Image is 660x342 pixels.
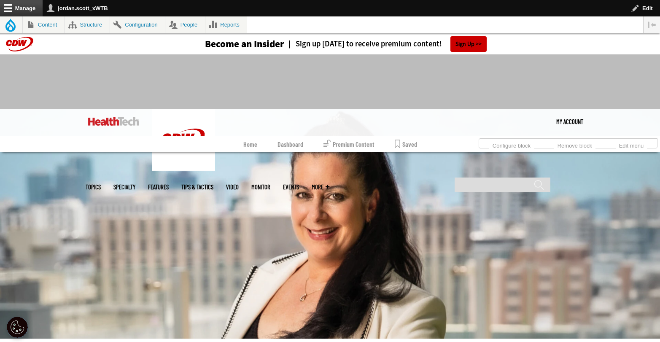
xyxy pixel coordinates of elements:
[165,16,205,33] a: People
[173,39,284,49] a: Become an Insider
[323,136,374,152] a: Premium Content
[23,16,65,33] a: Content
[177,63,484,101] iframe: advertisement
[7,317,28,338] div: Cookie Settings
[554,140,595,149] a: Remove block
[284,40,442,48] a: Sign up [DATE] to receive premium content!
[88,117,139,126] img: Home
[489,140,534,149] a: Configure block
[205,39,284,49] h3: Become an Insider
[243,136,257,152] a: Home
[65,16,110,33] a: Structure
[7,317,28,338] button: Open Preferences
[86,184,101,190] span: Topics
[181,184,213,190] a: Tips & Tactics
[113,184,135,190] span: Specialty
[152,109,215,171] img: Home
[450,36,487,52] a: Sign Up
[312,184,329,190] span: More
[251,184,270,190] a: MonITor
[395,136,417,152] a: Saved
[556,109,583,134] a: My Account
[616,140,647,149] a: Edit menu
[205,16,247,33] a: Reports
[277,136,303,152] a: Dashboard
[556,109,583,134] div: User menu
[110,16,165,33] a: Configuration
[148,184,169,190] a: Features
[644,16,660,33] button: Vertical orientation
[226,184,239,190] a: Video
[152,164,215,173] a: CDW
[283,184,299,190] a: Events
